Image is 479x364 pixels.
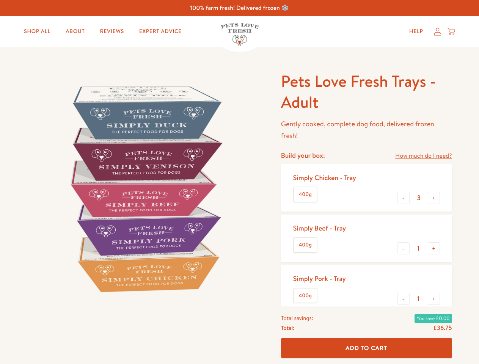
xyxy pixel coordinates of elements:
h1: Pets Love Fresh Trays - Adult [281,71,452,112]
span: Total: [281,323,294,333]
h4: Build your box: [281,151,325,160]
button: + [428,192,440,204]
label: 400g [294,289,317,303]
button: + [428,293,440,305]
img: Pets Love Fresh Trays - Adult [27,71,263,306]
a: How much do I need? [395,151,452,161]
a: About [60,24,91,39]
button: - [397,192,410,204]
span: Total savings: [281,313,313,323]
div: Simply Beef - Tray [293,224,346,232]
div: Simply Pork - Tray [293,274,346,283]
a: Reviews [94,24,130,39]
label: 400g [294,187,317,202]
a: Expert Advice [133,24,188,39]
button: Add To Cart [281,338,452,358]
a: Shop All [18,24,57,39]
div: Simply Chicken - Tray [293,173,356,182]
button: + [428,242,440,254]
img: Pets Love Fresh [221,23,259,46]
span: £36.75 [433,324,452,332]
button: - [397,242,410,254]
label: 400g [294,238,317,252]
p: Gently cooked, complete dog food, delivered frozen fresh! [281,118,452,141]
a: Help [403,24,429,39]
span: You save £0.00 [415,314,452,323]
button: - [397,293,410,305]
span: Add To Cart [346,344,387,352]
